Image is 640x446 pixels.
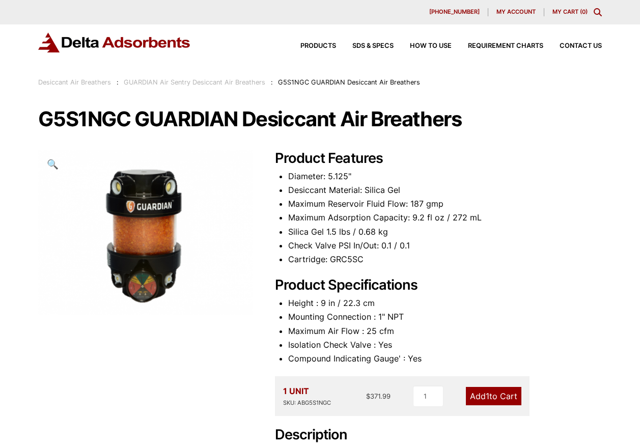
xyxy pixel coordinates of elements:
span: Products [300,43,336,49]
li: Diameter: 5.125" [288,170,601,183]
li: Cartridge: GRC5SC [288,253,601,266]
a: Products [284,43,336,49]
h2: Description [275,427,602,443]
bdi: 371.99 [366,392,391,400]
div: 1 UNIT [283,384,331,408]
div: Toggle Modal Content [594,8,602,16]
a: My account [488,8,544,16]
span: SDS & SPECS [352,43,394,49]
li: Maximum Adsorption Capacity: 9.2 fl oz / 272 mL [288,211,601,225]
a: [PHONE_NUMBER] [421,8,488,16]
h2: Product Specifications [275,277,602,294]
img: Delta Adsorbents [38,33,191,52]
a: Contact Us [543,43,602,49]
a: How to Use [394,43,452,49]
h1: G5S1NGC GUARDIAN Desiccant Air Breathers [38,108,601,130]
a: Requirement Charts [452,43,543,49]
li: Compound Indicating Gauge' : Yes [288,352,601,366]
li: Check Valve PSI In/Out: 0.1 / 0.1 [288,239,601,253]
span: Requirement Charts [468,43,543,49]
a: Add1to Cart [466,387,521,405]
span: 🔍 [47,158,59,170]
span: G5S1NGC GUARDIAN Desiccant Air Breathers [278,78,420,86]
span: 1 [486,391,489,401]
span: [PHONE_NUMBER] [429,9,480,15]
li: Height : 9 in / 22.3 cm [288,296,601,310]
h2: Product Features [275,150,602,167]
li: Desiccant Material: Silica Gel [288,183,601,197]
div: SKU: ABG5S1NGC [283,398,331,408]
span: How to Use [410,43,452,49]
li: Maximum Reservoir Fluid Flow: 187 gmp [288,197,601,211]
a: View full-screen image gallery [38,150,66,178]
li: Maximum Air Flow : 25 cfm [288,324,601,338]
span: My account [496,9,536,15]
a: SDS & SPECS [336,43,394,49]
a: Desiccant Air Breathers [38,78,111,86]
span: : [117,78,119,86]
span: : [271,78,273,86]
li: Mounting Connection : 1" NPT [288,310,601,324]
li: Silica Gel 1.5 lbs / 0.68 kg [288,225,601,239]
a: GUARDIAN Air Sentry Desiccant Air Breathers [124,78,265,86]
span: $ [366,392,370,400]
li: Isolation Check Valve : Yes [288,338,601,352]
a: My Cart (0) [552,8,588,15]
span: 0 [582,8,586,15]
span: Contact Us [560,43,602,49]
